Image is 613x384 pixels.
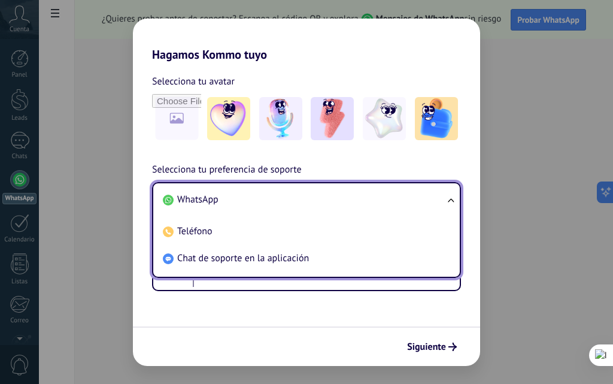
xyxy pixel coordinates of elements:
[177,193,219,205] span: WhatsApp
[259,97,302,140] img: -2.jpeg
[177,252,309,264] span: Chat de soporte en la aplicación
[363,97,406,140] img: -4.jpeg
[152,74,235,89] span: Selecciona tu avatar
[152,162,302,178] span: Selecciona tu preferencia de soporte
[311,97,354,140] img: -3.jpeg
[407,343,446,351] span: Siguiente
[207,97,250,140] img: -1.jpeg
[415,97,458,140] img: -5.jpeg
[133,19,480,62] h2: Hagamos Kommo tuyo
[402,337,462,357] button: Siguiente
[177,225,213,237] span: Teléfono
